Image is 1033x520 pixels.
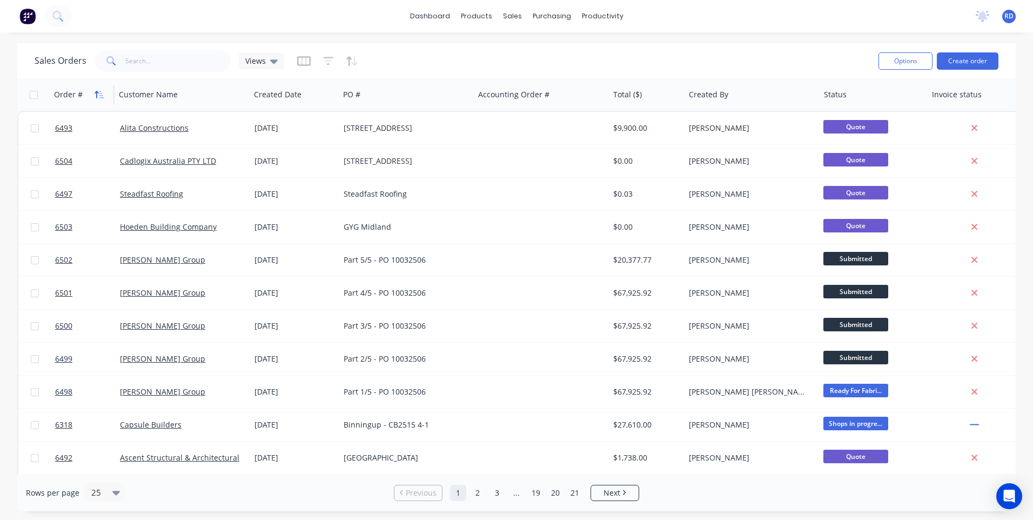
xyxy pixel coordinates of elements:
[613,321,676,331] div: $67,925.92
[508,485,525,501] a: Jump forward
[254,156,335,166] div: [DATE]
[689,321,809,331] div: [PERSON_NAME]
[254,452,335,463] div: [DATE]
[55,211,120,243] a: 6503
[406,488,437,498] span: Previous
[878,52,933,70] button: Options
[824,89,847,100] div: Status
[527,8,576,24] div: purchasing
[823,120,888,134] span: Quote
[823,186,888,199] span: Quote
[120,222,217,232] a: Hoeden Building Company
[54,89,83,100] div: Order #
[35,56,86,66] h1: Sales Orders
[450,485,466,501] a: Page 1 is your current page
[55,222,72,232] span: 6503
[344,288,464,298] div: Part 4/5 - PO 10032506
[1004,11,1014,21] span: RD
[344,222,464,232] div: GYG Midland
[254,321,335,331] div: [DATE]
[55,255,72,265] span: 6502
[613,288,676,298] div: $67,925.92
[120,156,216,166] a: Cadlogix Australia PTY LTD
[55,310,120,342] a: 6500
[55,354,72,364] span: 6499
[405,8,455,24] a: dashboard
[254,288,335,298] div: [DATE]
[823,219,888,232] span: Quote
[254,222,335,232] div: [DATE]
[254,89,301,100] div: Created Date
[254,386,335,397] div: [DATE]
[528,485,544,501] a: Page 19
[567,485,583,501] a: Page 21
[55,386,72,397] span: 6498
[120,419,182,430] a: Capsule Builders
[689,89,728,100] div: Created By
[344,321,464,331] div: Part 3/5 - PO 10032506
[689,288,809,298] div: [PERSON_NAME]
[55,288,72,298] span: 6501
[55,442,120,474] a: 6492
[823,285,888,298] span: Submitted
[689,386,809,397] div: [PERSON_NAME] [PERSON_NAME]
[603,488,620,498] span: Next
[689,156,809,166] div: [PERSON_NAME]
[823,318,888,331] span: Submitted
[823,384,888,397] span: Ready For Fabri...
[823,417,888,430] span: Shops in progre...
[394,488,442,498] a: Previous page
[689,189,809,199] div: [PERSON_NAME]
[591,488,639,498] a: Next page
[120,255,205,265] a: [PERSON_NAME] Group
[613,255,676,265] div: $20,377.77
[55,419,72,430] span: 6318
[55,376,120,408] a: 6498
[55,123,72,134] span: 6493
[120,386,205,397] a: [PERSON_NAME] Group
[689,123,809,134] div: [PERSON_NAME]
[613,222,676,232] div: $0.00
[613,156,676,166] div: $0.00
[576,8,629,24] div: productivity
[254,354,335,364] div: [DATE]
[689,255,809,265] div: [PERSON_NAME]
[254,189,335,199] div: [DATE]
[120,452,259,463] a: Ascent Structural & Architectural Steel
[344,452,464,463] div: [GEOGRAPHIC_DATA]
[689,452,809,463] div: [PERSON_NAME]
[498,8,527,24] div: sales
[344,386,464,397] div: Part 1/5 - PO 10032506
[245,55,266,66] span: Views
[55,452,72,463] span: 6492
[489,485,505,501] a: Page 3
[689,419,809,430] div: [PERSON_NAME]
[344,255,464,265] div: Part 5/5 - PO 10032506
[996,483,1022,509] div: Open Intercom Messenger
[120,288,205,298] a: [PERSON_NAME] Group
[823,252,888,265] span: Submitted
[689,354,809,364] div: [PERSON_NAME]
[613,189,676,199] div: $0.03
[55,277,120,309] a: 6501
[254,123,335,134] div: [DATE]
[344,419,464,430] div: Binningup - CB2515 4-1
[390,485,643,501] ul: Pagination
[478,89,549,100] div: Accounting Order #
[613,386,676,397] div: $67,925.92
[55,178,120,210] a: 6497
[55,321,72,331] span: 6500
[254,419,335,430] div: [DATE]
[55,343,120,375] a: 6499
[547,485,564,501] a: Page 20
[469,485,486,501] a: Page 2
[55,244,120,276] a: 6502
[823,450,888,463] span: Quote
[55,156,72,166] span: 6504
[120,123,189,133] a: Alita Constructions
[344,156,464,166] div: [STREET_ADDRESS]
[55,145,120,177] a: 6504
[120,189,183,199] a: Steadfast Roofing
[55,189,72,199] span: 6497
[125,50,231,72] input: Search...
